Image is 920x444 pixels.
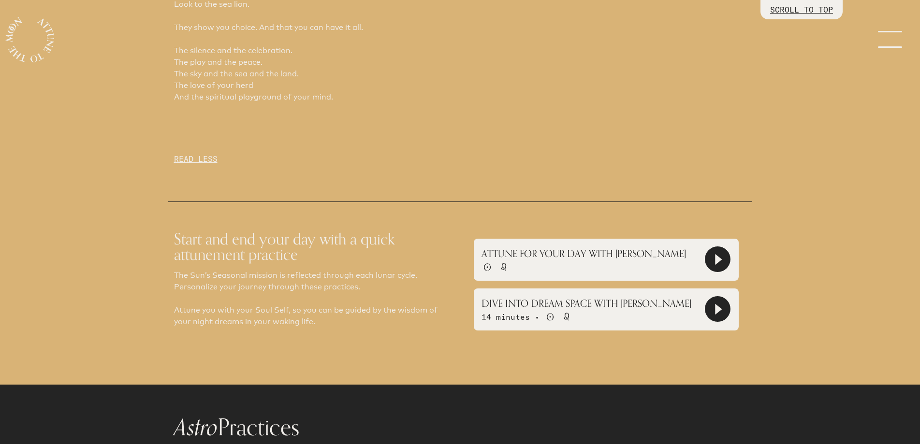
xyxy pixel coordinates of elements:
p: ATTUNE FOR YOUR DAY WITH [PERSON_NAME] [482,246,686,261]
p: The silence and the celebration. [174,45,454,57]
p: They show you choice. And that you can have it all. [174,22,454,33]
p: The love of your herd [174,80,454,91]
p: SCROLL TO TOP [770,4,833,15]
p: And the spiritual playground of your mind. [174,91,454,103]
p: The play and the peace. [174,57,454,68]
p: The sky and the sea and the land. [174,68,454,80]
p: DIVE INTO DREAM SPACE WITH [PERSON_NAME] [482,296,691,311]
h1: Start and end your day with a quick attunement practice [174,223,454,270]
h1: Practices [174,415,746,440]
p: The Sun’s Seasonal mission is reflected through each lunar cycle. Personalize your journey throug... [174,270,454,328]
span: 14 minutes • [482,312,540,322]
p: READ LESS [174,153,454,165]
